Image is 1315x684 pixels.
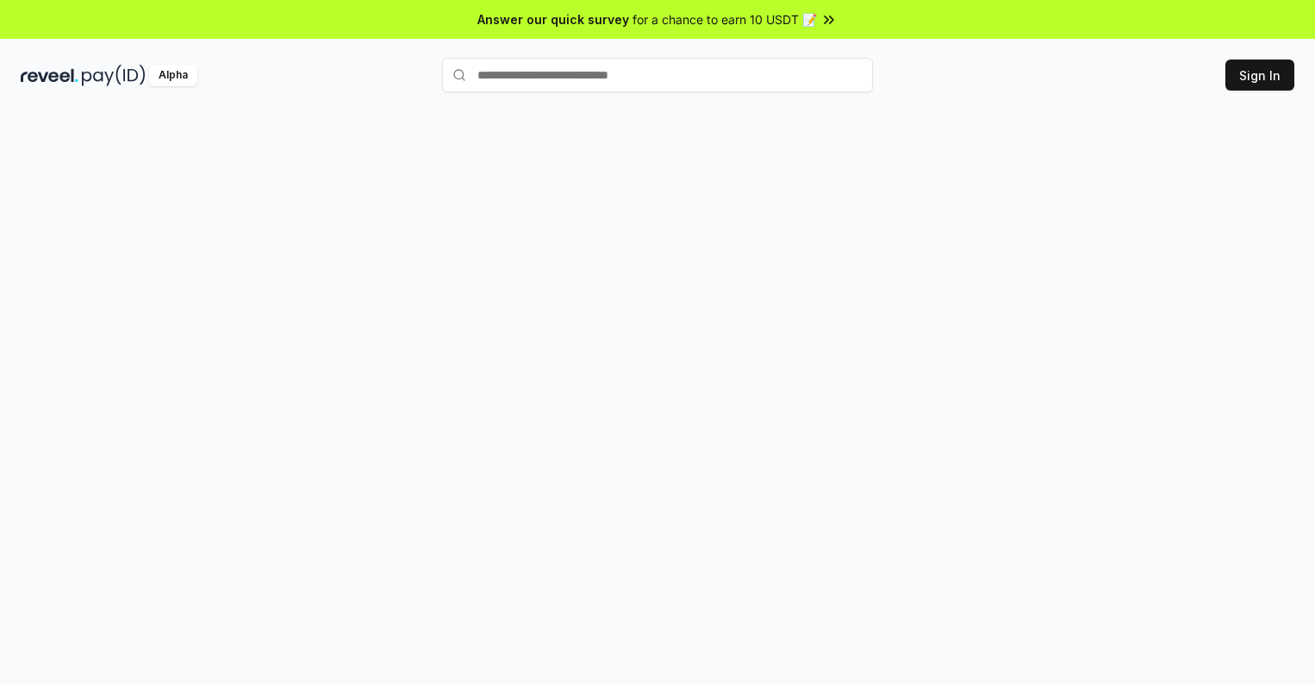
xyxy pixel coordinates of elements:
[149,65,197,86] div: Alpha
[633,10,817,28] span: for a chance to earn 10 USDT 📝
[82,65,146,86] img: pay_id
[1225,60,1294,91] button: Sign In
[477,10,629,28] span: Answer our quick survey
[21,65,78,86] img: reveel_dark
